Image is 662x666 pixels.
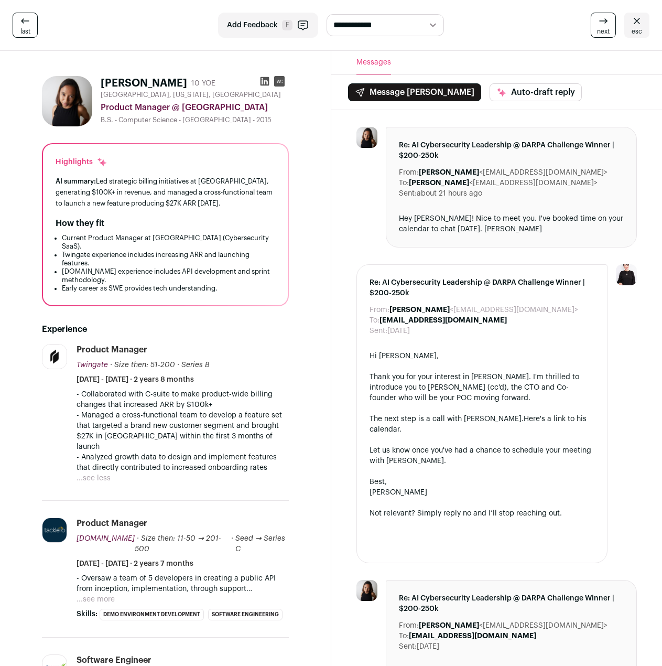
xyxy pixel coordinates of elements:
[56,157,107,167] div: Highlights
[370,487,595,498] div: [PERSON_NAME]
[379,317,507,324] b: [EMAIL_ADDRESS][DOMAIN_NAME]
[181,361,210,369] span: Series B
[135,535,221,553] span: · Size then: 11-50 → 201-500
[356,51,391,74] button: Messages
[632,27,642,36] span: esc
[191,78,215,89] div: 10 YOE
[591,13,616,38] a: next
[417,188,482,199] dd: about 21 hours ago
[77,535,135,542] span: [DOMAIN_NAME]
[101,101,289,114] div: Product Manager @ [GEOGRAPHIC_DATA]
[399,178,409,188] dt: To:
[62,284,275,293] li: Early career as SWE provides tech understanding.
[389,305,578,315] dd: <[EMAIL_ADDRESS][DOMAIN_NAME]>
[370,414,595,435] div: The next step is a call with [PERSON_NAME].
[490,83,582,101] button: Auto-draft reply
[42,76,92,126] img: 6d9a366cb559731ec80fc533624a5e9324d9d8e1859a3b728422b37e02fa932b
[62,234,275,251] li: Current Product Manager at [GEOGRAPHIC_DATA] (Cybersecurity SaaS).
[370,305,389,315] dt: From:
[399,213,624,234] div: Hey [PERSON_NAME]! Nice to meet you. I've booked time on your calendar to chat [DATE]. [PERSON_NAME]
[387,326,410,336] dd: [DATE]
[348,83,481,101] button: Message [PERSON_NAME]
[370,445,595,466] div: Let us know once you've had a chance to schedule your meeting with [PERSON_NAME].
[13,13,38,38] a: last
[370,315,379,326] dt: To:
[62,267,275,284] li: [DOMAIN_NAME] experience includes API development and sprint methodology.
[399,620,419,631] dt: From:
[101,76,187,91] h1: [PERSON_NAME]
[77,344,147,356] div: Product Manager
[417,641,439,652] dd: [DATE]
[409,179,469,187] b: [PERSON_NAME]
[77,410,289,452] p: - Managed a cross-functional team to develop a feature set that targeted a brand new customer seg...
[409,178,598,188] dd: <[EMAIL_ADDRESS][DOMAIN_NAME]>
[42,518,67,542] img: db56b1ea74898f0a10c7a95ae067b4784359533993abc97b5be6cdd7a91e6ebf.jpg
[399,188,417,199] dt: Sent:
[42,323,289,336] h2: Experience
[597,27,610,36] span: next
[56,176,275,209] div: Led strategic billing initiatives at [GEOGRAPHIC_DATA], generating $100K+ in revenue, and managed...
[231,533,233,554] span: ·
[177,360,179,370] span: ·
[56,217,104,230] h2: How they fit
[101,91,281,99] span: [GEOGRAPHIC_DATA], [US_STATE], [GEOGRAPHIC_DATA]
[77,374,194,385] span: [DATE] - [DATE] · 2 years 8 months
[624,13,649,38] a: esc
[370,477,595,487] div: Best,
[399,140,624,161] span: Re: AI Cybersecurity Leadership @ DARPA Challenge Winner | $200-250k
[409,632,536,640] b: [EMAIL_ADDRESS][DOMAIN_NAME]
[77,594,115,605] button: ...see more
[370,351,595,361] div: Hi [PERSON_NAME],
[62,251,275,267] li: Twingate experience includes increasing ARR and launching features.
[370,372,595,403] div: Thank you for your interest in [PERSON_NAME]. I'm thrilled to introduce you to [PERSON_NAME] (cc'...
[56,178,96,185] span: AI summary:
[399,167,419,178] dt: From:
[370,508,595,519] div: Not relevant? Simply reply no and I’ll stop reaching out.
[77,654,151,666] div: Software Engineer
[77,573,289,594] p: - Oversaw a team of 5 developers in creating a public API from inception, implementation, through...
[419,167,607,178] dd: <[EMAIL_ADDRESS][DOMAIN_NAME]>
[370,277,595,298] span: Re: AI Cybersecurity Leadership @ DARPA Challenge Winner | $200-250k
[101,116,289,124] div: B.S. - Computer Science - [GEOGRAPHIC_DATA] - 2015
[77,609,97,619] span: Skills:
[20,27,30,36] span: last
[42,345,67,369] img: b5fb4d5621d873e02dd27d9a516c534a9c9cc1bb80437617d2fd6a75fea7d4fb.png
[227,20,278,30] span: Add Feedback
[77,558,193,569] span: [DATE] - [DATE] · 2 years 7 months
[110,361,175,369] span: · Size then: 51-200
[77,518,147,529] div: Product Manager
[616,264,637,285] img: 9240684-medium_jpg
[218,13,318,38] button: Add Feedback F
[419,169,479,176] b: [PERSON_NAME]
[356,127,377,148] img: 6d9a366cb559731ec80fc533624a5e9324d9d8e1859a3b728422b37e02fa932b
[77,473,111,484] button: ...see less
[419,620,607,631] dd: <[EMAIL_ADDRESS][DOMAIN_NAME]>
[235,535,285,553] span: Seed → Series C
[77,389,289,410] p: - Collaborated with C-suite to make product-wide billing changes that increased ARR by $100k+
[282,20,292,30] span: F
[399,641,417,652] dt: Sent:
[208,609,283,620] li: Software Engineering
[389,306,450,314] b: [PERSON_NAME]
[77,452,289,473] p: - Analyzed growth data to design and implement features that directly contributed to increased on...
[77,361,108,369] span: Twingate
[356,580,377,601] img: 6d9a366cb559731ec80fc533624a5e9324d9d8e1859a3b728422b37e02fa932b
[399,631,409,641] dt: To:
[399,593,624,614] span: Re: AI Cybersecurity Leadership @ DARPA Challenge Winner | $200-250k
[370,326,387,336] dt: Sent:
[419,622,479,629] b: [PERSON_NAME]
[100,609,204,620] li: Demo Environment Development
